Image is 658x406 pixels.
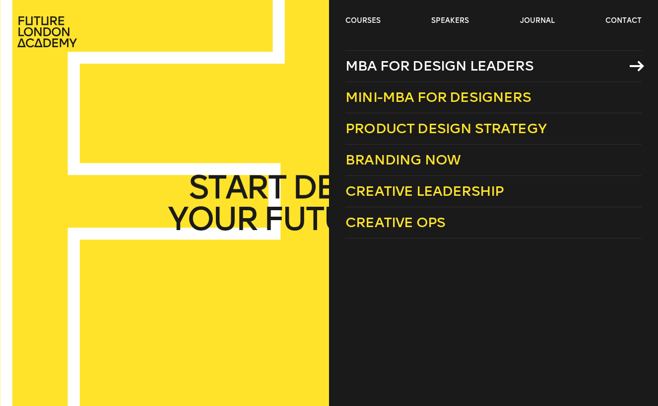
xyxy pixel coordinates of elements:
a: Mini-MBA for Designers [345,82,642,113]
a: Creative Ops [345,207,642,239]
span: Product Design Strategy [345,120,546,137]
a: speakers [431,16,469,26]
span: Mini-MBA for Designers [345,89,531,105]
span: MBA for Design Leaders [345,58,533,74]
span: Branding Now [345,152,461,168]
a: MBA for Design Leaders [345,50,642,82]
a: courses [345,16,381,26]
a: journal [520,16,555,26]
a: Creative Leadership [345,176,642,207]
span: Creative Leadership [345,183,504,199]
a: Product Design Strategy [345,113,642,145]
span: Creative Ops [345,214,445,231]
a: Branding Now [345,145,642,176]
a: contact [605,16,642,26]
